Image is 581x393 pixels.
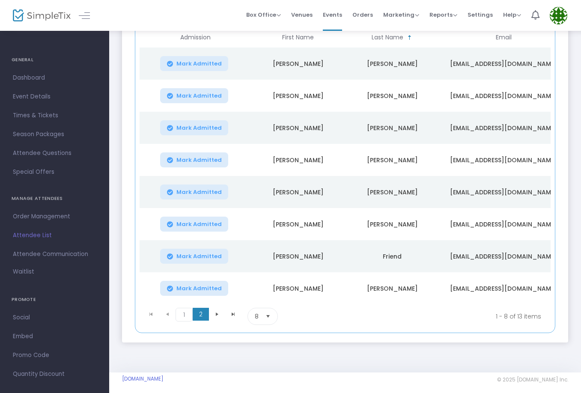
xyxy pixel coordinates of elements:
span: Promo Code [13,350,96,361]
td: [EMAIL_ADDRESS][DOMAIN_NAME] [439,240,568,272]
td: [PERSON_NAME] [251,48,345,80]
span: Attendee List [13,230,96,241]
td: [PERSON_NAME] [251,208,345,240]
span: Special Offers [13,167,96,178]
td: [PERSON_NAME] [251,144,345,176]
td: [PERSON_NAME] [251,80,345,112]
td: [EMAIL_ADDRESS][DOMAIN_NAME] [439,176,568,208]
span: Mark Admitted [176,253,222,260]
td: [PERSON_NAME] [345,144,439,176]
span: Orders [352,4,373,26]
h4: MANAGE ATTENDEES [12,190,98,207]
td: [PERSON_NAME] [251,176,345,208]
kendo-pager-info: 1 - 8 of 13 items [363,308,541,325]
td: [PERSON_NAME] [251,112,345,144]
span: Times & Tickets [13,110,96,121]
span: Mark Admitted [176,125,222,131]
span: Dashboard [13,72,96,83]
span: Page 1 [176,308,193,322]
a: [DOMAIN_NAME] [122,375,164,382]
td: Friend [345,240,439,272]
span: Venues [291,4,313,26]
span: Sortable [406,34,413,41]
span: Waitlist [13,268,34,276]
td: [EMAIL_ADDRESS][DOMAIN_NAME] [439,112,568,144]
button: Mark Admitted [160,281,229,296]
span: © 2025 [DOMAIN_NAME] Inc. [497,376,568,383]
span: Embed [13,331,96,342]
td: [PERSON_NAME] [345,176,439,208]
div: Data table [140,27,551,304]
span: Box Office [246,11,281,19]
span: Order Management [13,211,96,222]
td: [PERSON_NAME] [345,48,439,80]
span: Go to the next page [209,308,225,321]
button: Mark Admitted [160,88,229,103]
span: Admission [180,34,211,41]
span: Mark Admitted [176,221,222,228]
button: Mark Admitted [160,56,229,71]
td: [PERSON_NAME] [251,240,345,272]
span: Mark Admitted [176,285,222,292]
button: Mark Admitted [160,217,229,232]
td: [PERSON_NAME] [345,112,439,144]
span: Attendee Questions [13,148,96,159]
td: [PERSON_NAME] [345,272,439,304]
span: Settings [468,4,493,26]
span: Go to the last page [230,311,237,318]
span: Page 2 [193,308,209,321]
span: 8 [255,312,259,321]
span: First Name [282,34,314,41]
span: Help [503,11,521,19]
span: Reports [429,11,457,19]
span: Email [496,34,512,41]
span: Mark Admitted [176,157,222,164]
span: Attendee Communication [13,249,96,260]
button: Select [262,308,274,325]
span: Last Name [372,34,403,41]
td: [PERSON_NAME] [345,208,439,240]
span: Event Details [13,91,96,102]
td: [EMAIL_ADDRESS][DOMAIN_NAME] [439,144,568,176]
span: Go to the next page [214,311,220,318]
span: Events [323,4,342,26]
h4: GENERAL [12,51,98,68]
td: [EMAIL_ADDRESS][DOMAIN_NAME] [439,48,568,80]
span: Go to the last page [225,308,241,321]
td: [EMAIL_ADDRESS][DOMAIN_NAME] [439,272,568,304]
span: Season Packages [13,129,96,140]
span: Social [13,312,96,323]
button: Mark Admitted [160,120,229,135]
span: Mark Admitted [176,92,222,99]
td: [EMAIL_ADDRESS][DOMAIN_NAME] [439,80,568,112]
span: Mark Admitted [176,60,222,67]
button: Mark Admitted [160,152,229,167]
button: Mark Admitted [160,185,229,199]
td: [PERSON_NAME] [251,272,345,304]
td: [EMAIL_ADDRESS][DOMAIN_NAME] [439,208,568,240]
span: Mark Admitted [176,189,222,196]
td: [PERSON_NAME] [345,80,439,112]
span: Quantity Discount [13,369,96,380]
button: Mark Admitted [160,249,229,264]
h4: PROMOTE [12,291,98,308]
span: Marketing [383,11,419,19]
